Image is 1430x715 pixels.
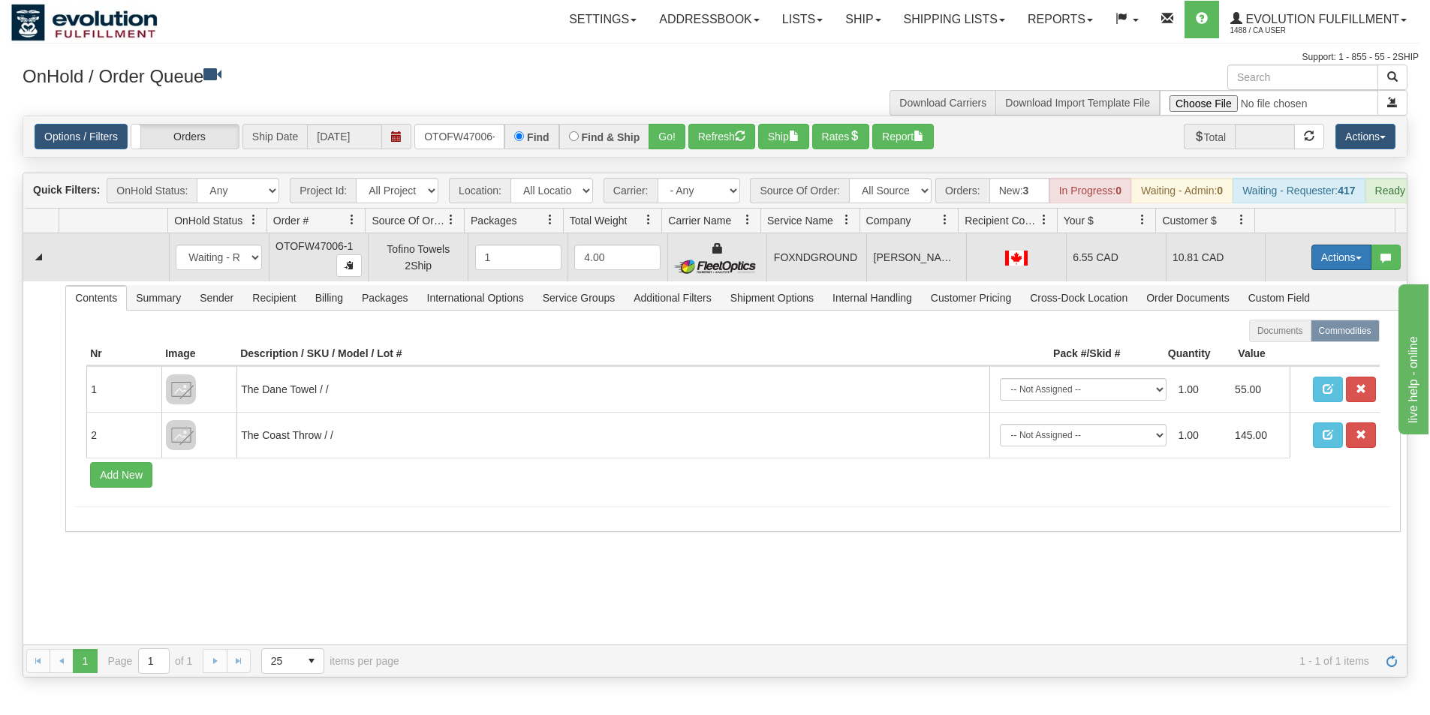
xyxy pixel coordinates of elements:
[73,649,97,673] span: Page 1
[29,248,48,266] a: Collapse
[353,286,417,310] span: Packages
[1215,342,1290,366] th: Value
[1230,23,1343,38] span: 1488 / CA User
[11,51,1419,64] div: Support: 1 - 855 - 55 - 2SHIP
[261,648,324,674] span: Page sizes drop down
[372,213,445,228] span: Source Of Order
[166,420,196,450] img: 8DAB37Fk3hKpn3AAAAAElFTkSuQmCC
[1219,1,1418,38] a: Evolution Fulfillment 1488 / CA User
[1049,178,1131,203] div: In Progress:
[989,178,1049,203] div: New:
[570,213,628,228] span: Total Weight
[275,240,353,252] span: OTOFW47006-1
[872,124,934,149] button: Report
[922,286,1020,310] span: Customer Pricing
[1229,372,1286,407] td: 55.00
[636,207,661,233] a: Total Weight filter column settings
[108,648,193,674] span: Page of 1
[1239,286,1319,310] span: Custom Field
[866,213,911,228] span: Company
[86,412,161,458] td: 2
[965,213,1038,228] span: Recipient Country
[527,132,549,143] label: Find
[1227,65,1378,90] input: Search
[1380,649,1404,673] a: Refresh
[191,286,242,310] span: Sender
[438,207,464,233] a: Source Of Order filter column settings
[893,1,1016,38] a: Shipping lists
[537,207,563,233] a: Packages filter column settings
[834,1,892,38] a: Ship
[23,173,1407,209] div: grid toolbar
[1016,1,1104,38] a: Reports
[812,124,870,149] button: Rates
[1021,286,1136,310] span: Cross-Dock Location
[1005,97,1150,109] a: Download Import Template File
[241,207,266,233] a: OnHold Status filter column settings
[1395,281,1428,434] iframe: chat widget
[649,124,685,149] button: Go!
[107,178,197,203] span: OnHold Status:
[414,124,504,149] input: Order #
[236,342,989,366] th: Description / SKU / Model / Lot #
[688,124,755,149] button: Refresh
[721,286,823,310] span: Shipment Options
[11,9,139,27] div: live help - online
[243,286,305,310] span: Recipient
[604,178,658,203] span: Carrier:
[86,342,161,366] th: Nr
[336,254,362,277] button: Copy to clipboard
[271,653,291,668] span: 25
[139,649,169,673] input: Page 1
[750,178,849,203] span: Source Of Order:
[420,655,1369,667] span: 1 - 1 of 1 items
[273,213,309,228] span: Order #
[1184,124,1236,149] span: Total
[236,412,989,458] td: The Coast Throw / /
[1160,90,1378,116] input: Import
[899,97,986,109] a: Download Carriers
[989,342,1124,366] th: Pack #/Skid #
[1217,185,1223,197] strong: 0
[1229,207,1254,233] a: Customer $ filter column settings
[735,207,760,233] a: Carrier Name filter column settings
[1031,207,1057,233] a: Recipient Country filter column settings
[1115,185,1121,197] strong: 0
[23,65,704,86] h3: OnHold / Order Queue
[242,124,307,149] span: Ship Date
[1130,207,1155,233] a: Your $ filter column settings
[823,286,921,310] span: Internal Handling
[534,286,624,310] span: Service Groups
[1233,178,1365,203] div: Waiting - Requester:
[449,178,510,203] span: Location:
[1311,320,1380,342] label: Commodities
[1335,124,1395,149] button: Actions
[1137,286,1238,310] span: Order Documents
[1249,320,1311,342] label: Documents
[1338,185,1355,197] strong: 417
[1173,418,1230,452] td: 1.00
[131,125,239,149] label: Orders
[932,207,958,233] a: Company filter column settings
[339,207,365,233] a: Order # filter column settings
[161,342,236,366] th: Image
[558,1,648,38] a: Settings
[174,213,242,228] span: OnHold Status
[86,366,161,412] td: 1
[668,213,731,228] span: Carrier Name
[834,207,860,233] a: Service Name filter column settings
[758,124,809,149] button: Ship
[1229,418,1286,452] td: 145.00
[767,213,833,228] span: Service Name
[674,259,760,274] img: FleetOptics Inc.
[766,233,866,281] td: FOXNDGROUND
[648,1,771,38] a: Addressbook
[1124,342,1215,366] th: Quantity
[1242,13,1399,26] span: Evolution Fulfillment
[1162,213,1216,228] span: Customer $
[166,374,196,404] img: 8DAB37Fk3hKpn3AAAAAElFTkSuQmCC
[418,286,533,310] span: International Options
[375,241,462,275] div: Tofino Towels 2Ship
[1023,185,1029,197] strong: 3
[261,648,399,674] span: items per page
